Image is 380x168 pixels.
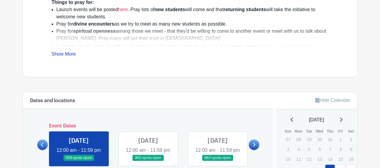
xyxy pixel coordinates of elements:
li: Launch events will be posted . Pray lots of will come and that will take the initiative to welcom... [56,6,329,20]
strong: spiritual openness [73,29,116,34]
p: 4 [293,145,303,154]
p: 7 [325,145,335,154]
p: 27 [283,135,293,144]
strong: divine encounters [73,21,114,26]
strong: new students [154,7,185,12]
p: 11 [293,154,303,164]
span: [DATE] [309,116,324,124]
a: Show More [52,51,76,59]
p: 14 [325,154,335,164]
p: 29 [304,135,314,144]
strong: returning students [223,7,266,12]
p: 16 [346,154,356,164]
h6: Dates and locations [30,98,75,104]
p: 31 [325,135,335,144]
th: Fri [335,128,346,134]
p: 1 [336,135,345,144]
h6: Event Dates [48,123,249,129]
p: 2 [346,135,356,144]
th: Tue [304,128,314,134]
th: Sun [283,128,293,134]
p: 9 [346,145,356,154]
a: Hide Calendar [315,98,350,103]
li: Pray for as we try to meet as many new students as possible. [56,20,329,28]
p: 5 [304,145,314,154]
p: 10 [283,154,293,164]
th: Sat [346,128,356,134]
p: 15 [336,154,345,164]
p: 13 [315,154,324,164]
th: Mon [293,128,304,134]
strong: against all the schemes of the evil one. [66,43,155,48]
li: Pray for among those we meet - that they'd be willing to come to another event or meet with us to... [56,28,329,42]
a: here [118,7,128,12]
th: Thu [325,128,335,134]
p: 30 [315,135,324,144]
p: 12 [304,154,314,164]
p: 3 [283,145,293,154]
p: 8 [336,145,345,154]
li: Pray The battle is very real and it's not against flesh and blood. But it's not a fair fight! [DE... [56,42,329,57]
p: 28 [293,135,303,144]
th: Wed [314,128,325,134]
p: 6 [315,145,324,154]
